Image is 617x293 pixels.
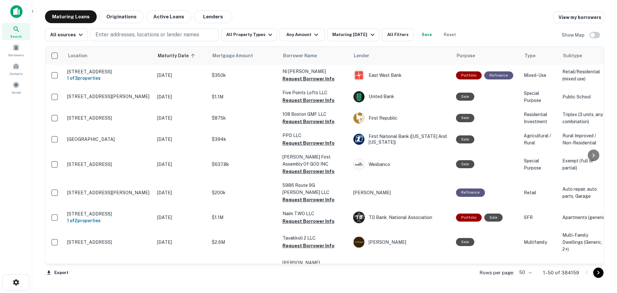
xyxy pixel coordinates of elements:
span: Location [68,52,87,60]
h6: 1 of 3 properties [67,75,151,82]
p: Retail [524,189,556,196]
p: Five Points Lofts LLC [282,89,347,96]
span: Type [524,52,535,60]
p: Residential Investment [524,111,556,125]
span: Lender [354,52,369,60]
button: Request Borrower Info [282,118,335,125]
span: Mortgage Amount [212,52,261,60]
div: All sources [50,31,85,39]
p: Agricultural / Rural [524,132,556,146]
p: [STREET_ADDRESS] [67,69,151,75]
p: T B [356,214,362,221]
p: [STREET_ADDRESS] [67,115,151,121]
button: Go to next page [593,268,604,278]
button: Save your search to get updates of matches that match your search criteria. [416,28,437,41]
p: Multifamily [524,239,556,246]
div: Search [2,23,30,40]
a: View my borrowers [553,12,604,23]
p: [STREET_ADDRESS] [67,239,151,245]
button: Export [45,268,70,278]
div: Sale [456,135,474,143]
div: This is a portfolio loan with 3 properties [456,71,482,79]
p: $875k [212,114,276,122]
p: Enter addresses, locations or lender names [95,31,199,39]
th: Mortgage Amount [209,47,279,65]
div: United Bank [353,91,450,103]
iframe: Chat Widget [585,242,617,272]
a: Saved [2,79,30,96]
button: Request Borrower Info [282,139,335,147]
p: [STREET_ADDRESS] [67,211,151,217]
button: Maturing [DATE] [327,28,379,41]
p: 108 Boston GMF LLC [282,111,347,118]
button: Request Borrower Info [282,217,335,225]
button: All Filters [382,28,414,41]
div: First Republic [353,112,450,124]
img: picture [353,159,364,170]
button: Any Amount [280,28,325,41]
button: All sources [45,28,87,41]
img: picture [353,134,364,145]
p: [PERSON_NAME] Transportation LLC [282,259,347,273]
p: [DATE] [157,72,205,79]
div: Contacts [2,60,30,78]
div: Sale [456,93,474,101]
p: NI [PERSON_NAME] [282,68,347,75]
div: This loan purpose was for refinancing [456,188,485,197]
p: Tavakkoli 2 LLC [282,234,347,242]
p: Rural Improved / Non-Residential [562,132,606,146]
span: Borrower Name [283,52,317,60]
p: [GEOGRAPHIC_DATA] [67,136,151,142]
div: Maturing [DATE] [332,31,376,39]
div: Sale [456,114,474,122]
p: Naim TWO LLC [282,210,347,217]
th: Maturity Date [154,47,209,65]
p: Apartments (generic) [562,214,606,221]
p: Triplex (3 units, any combination) [562,111,606,125]
button: Request Borrower Info [282,96,335,104]
p: Mixed-Use [524,72,556,79]
button: Active Loans [146,10,191,23]
button: Request Borrower Info [282,75,335,83]
th: Location [64,47,154,65]
button: Originations [99,10,144,23]
th: Lender [350,47,453,65]
span: Contacts [10,71,22,76]
p: [STREET_ADDRESS][PERSON_NAME] [67,190,151,196]
p: 5986 Route 9G [PERSON_NAME] LLC [282,182,347,196]
button: Request Borrower Info [282,242,335,250]
button: Enter addresses, locations or lender names [90,28,219,41]
p: $1.1M [212,214,276,221]
div: Wesbanco [353,159,450,170]
p: 1–50 of 384159 [543,269,579,277]
p: $2.6M [212,239,276,246]
button: Request Borrower Info [282,196,335,204]
a: Borrowers [2,41,30,59]
span: Search [10,34,22,39]
div: This loan purpose was for refinancing [484,71,513,79]
span: Maturity Date [158,52,197,60]
button: Request Borrower Info [282,168,335,175]
div: East West Bank [353,69,450,81]
p: [STREET_ADDRESS][PERSON_NAME] [67,94,151,99]
p: Multi-Family Dwellings (Generic, 2+) [562,232,606,253]
span: Subtype [563,52,582,60]
p: Retail/Residential (mixed use) [562,68,606,82]
div: TD Bank, National Association [353,212,450,223]
h6: Show Map [562,32,586,39]
div: This is a portfolio loan with 2 properties [456,214,482,222]
p: [DATE] [157,114,205,122]
p: PPD LLC [282,132,347,139]
p: Special Purpose [524,157,556,171]
span: Borrowers [8,52,24,58]
p: [DATE] [157,93,205,100]
button: All Property Types [221,28,277,41]
img: picture [353,91,364,102]
img: picture [353,113,364,124]
p: [DATE] [157,189,205,196]
p: Auto repair, auto parts, Garage [562,186,606,200]
p: [STREET_ADDRESS] [67,161,151,167]
span: Purpose [457,52,475,60]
